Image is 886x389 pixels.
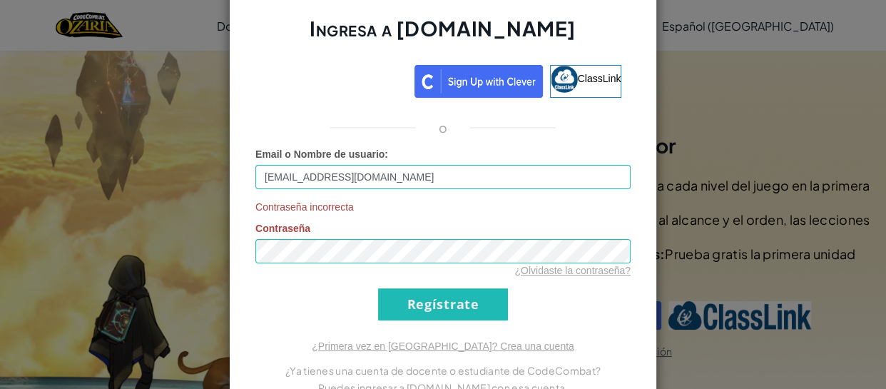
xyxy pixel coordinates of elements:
input: Regístrate [378,288,508,320]
span: ClassLink [578,72,621,84]
iframe: Botón de Acceder con Google [258,64,414,95]
a: ¿Olvidaste la contraseña? [514,265,631,276]
p: o [439,119,447,136]
h2: Ingresa a [DOMAIN_NAME] [255,15,631,56]
p: ¿Ya tienes una cuenta de docente o estudiante de CodeCombat? [255,362,631,379]
a: ¿Primera vez en [GEOGRAPHIC_DATA]? Crea una cuenta [312,340,574,352]
img: clever_sso_button@2x.png [414,65,543,98]
span: Contraseña [255,223,310,234]
span: Email o Nombre de usuario [255,148,385,160]
span: Contraseña incorrecta [255,200,631,214]
img: classlink-logo-small.png [551,66,578,93]
label: : [255,147,388,161]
